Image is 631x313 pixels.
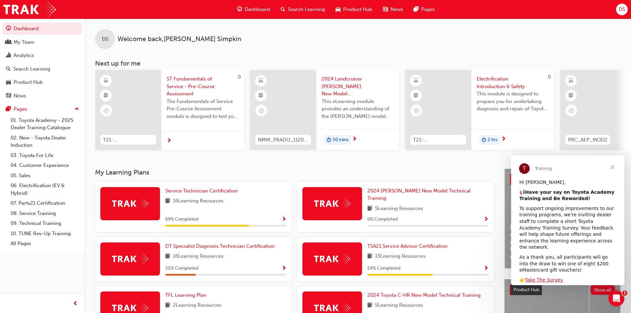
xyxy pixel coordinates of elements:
[258,136,308,144] span: NMM_PRADO_112024_MODULE_1
[548,74,551,80] span: 0
[622,290,627,296] span: 1
[3,2,56,17] img: Trak
[167,138,172,144] span: next-icon
[414,77,418,85] span: learningResourceType_ELEARNING-icon
[504,169,620,269] a: Latest NewsShow allHelp Shape the Future of Toyota Academy Training and Win an eMastercard!Revolu...
[102,35,108,43] span: DS
[3,63,82,75] a: Search Learning
[8,229,82,239] a: 10. TUNE Rev-Up Training
[375,301,423,310] span: 5 Learning Resources
[165,265,198,272] span: 25 % Completed
[282,264,287,273] button: Show Progress
[367,243,447,249] span: TSA21 Service Advisor Certification
[608,290,624,306] iframe: Intercom live chat
[352,136,357,142] span: next-icon
[477,75,549,90] span: Electrification Introduction & Safety
[13,65,50,73] div: Search Learning
[343,6,372,13] span: Product Hub
[314,303,350,313] img: Trak
[375,205,423,213] span: 5 Learning Resources
[484,217,489,223] span: Show Progress
[336,5,341,14] span: car-icon
[367,252,372,261] span: book-icon
[238,74,241,80] span: 0
[8,181,82,198] a: 06. Electrification (EV & Hybrid)
[165,301,170,310] span: book-icon
[378,3,408,16] a: news-iconNews
[103,136,153,144] span: T21-STFOS_PRE_EXAM
[510,223,615,246] span: Help Shape the Future of Toyota Academy Training and Win an eMastercard!
[112,254,148,264] img: Trak
[259,91,263,100] span: booktick-icon
[250,70,399,150] a: NMM_PRADO_112024_MODULE_12024 Landcruiser [PERSON_NAME] New Model Mechanisms - Model Outline 1Thi...
[375,252,426,261] span: 13 Learning Resources
[484,215,489,224] button: Show Progress
[367,188,471,201] span: 2024 [PERSON_NAME] New Model Technical Training
[488,136,498,144] span: 2 hrs
[6,26,11,32] span: guage-icon
[112,198,148,209] img: Trak
[165,252,170,261] span: book-icon
[14,52,34,59] div: Analytics
[3,103,82,115] button: Pages
[484,266,489,272] span: Show Progress
[288,6,325,13] span: Search Learning
[258,108,264,114] span: learningRecordVerb_NONE-icon
[8,133,82,150] a: 02. New - Toyota Dealer Induction
[414,5,419,14] span: pages-icon
[165,188,238,194] span: Service Technician Certification
[84,60,631,67] h3: Next up for me
[3,90,82,102] a: News
[165,291,209,299] a: TFL Learning Plan
[118,35,241,43] span: Welcome back , [PERSON_NAME] Simpkin
[14,92,26,100] div: News
[391,6,403,13] span: News
[413,136,463,144] span: T21-FOD_HVIS_PREREQ
[383,5,388,14] span: news-icon
[367,291,483,299] a: 2024 Toyota C-HR New Model Technical Training
[619,6,625,13] span: DS
[314,198,350,209] img: Trak
[167,98,239,120] span: The Fundamentals of Service Pre-Course Assessment module is designed to test your learning and un...
[3,23,82,35] a: Dashboard
[282,217,287,223] span: Show Progress
[3,36,82,48] a: My Team
[569,77,573,85] span: learningResourceType_ELEARNING-icon
[616,4,628,15] button: DS
[405,70,554,150] a: 0T21-FOD_HVIS_PREREQElectrification Introduction & SafetyThis module is designed to prepare you f...
[6,93,11,99] span: news-icon
[6,66,11,72] span: search-icon
[482,136,486,144] span: duration-icon
[477,90,549,113] span: This module is designed to prepare you for undertaking diagnosis and repair of Toyota & Lexus Ele...
[322,75,394,98] span: 2024 Landcruiser [PERSON_NAME] New Model Mechanisms - Model Outline 1
[73,300,78,308] span: prev-icon
[14,105,27,113] div: Pages
[367,205,372,213] span: book-icon
[165,243,275,249] span: DT Specialist Diagnosis Technician Certification
[3,49,82,62] a: Analytics
[322,98,394,120] span: This eLearning module provides an understanding of the [PERSON_NAME] model line-up and its Katash...
[6,39,11,45] span: people-icon
[6,106,11,112] span: pages-icon
[259,77,263,85] span: learningResourceType_ELEARNING-icon
[8,198,82,208] a: 07. Parts21 Certification
[510,245,615,260] span: Revolutionise the way you access and manage your learning resources.
[511,155,624,285] iframe: Intercom live chat message
[367,187,489,202] a: 2024 [PERSON_NAME] New Model Technical Training
[333,136,348,144] span: 30 mins
[8,208,82,219] a: 08. Service Training
[167,75,239,98] span: ST Fundamentals of Service - Pre-Course Assessment
[103,108,109,114] span: learningRecordVerb_NONE-icon
[8,171,82,181] a: 05. Sales
[408,3,440,16] a: pages-iconPages
[591,285,615,295] button: Show all
[314,254,350,264] img: Trak
[513,287,539,292] span: Product Hub
[275,3,330,16] a: search-iconSearch Learning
